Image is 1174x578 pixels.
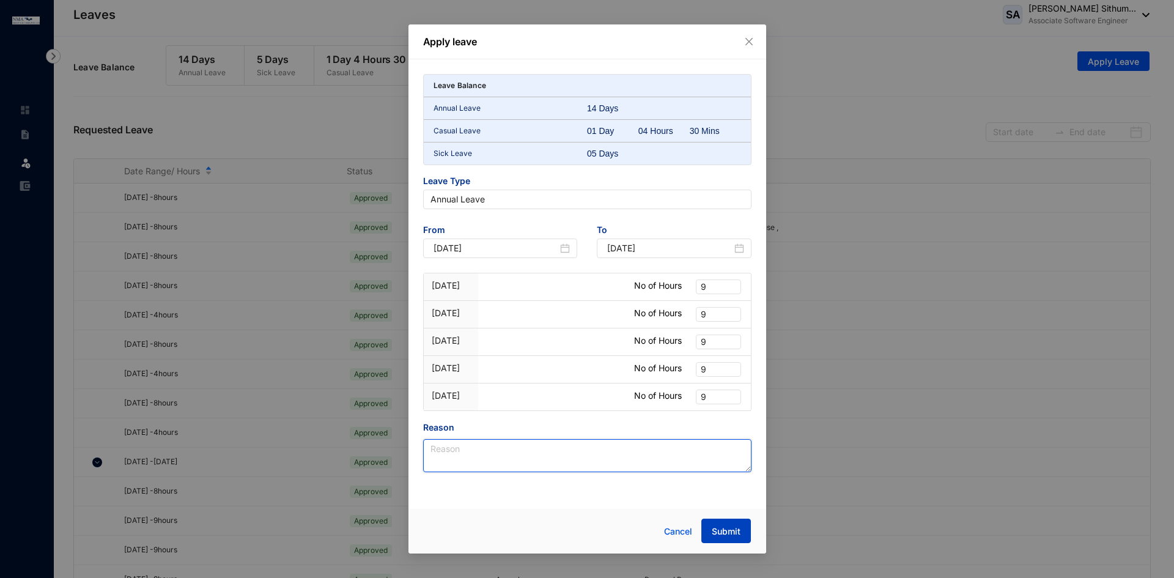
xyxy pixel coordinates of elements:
input: End Date [607,242,732,255]
p: No of Hours [634,280,682,292]
p: Leave Balance [434,80,487,92]
span: Cancel [664,525,692,538]
p: No of Hours [634,335,682,347]
p: [DATE] [432,362,470,374]
p: No of Hours [634,307,682,319]
div: 01 Day [587,125,638,137]
p: Sick Leave [434,147,588,160]
span: From [423,224,578,239]
span: 9 [701,280,736,294]
span: Leave Type [423,175,751,190]
p: [DATE] [432,280,470,292]
input: Start Date [434,242,558,255]
p: Annual Leave [434,102,588,114]
p: No of Hours [634,390,682,402]
span: 9 [701,335,736,349]
p: [DATE] [432,307,470,319]
span: Submit [712,525,740,538]
span: 9 [701,308,736,321]
div: 14 Days [587,102,638,114]
p: Apply leave [423,34,751,49]
p: [DATE] [432,390,470,402]
button: Cancel [655,519,701,544]
button: Close [742,35,756,48]
button: Submit [701,519,751,543]
span: close [744,37,754,46]
textarea: Reason [423,439,751,472]
p: No of Hours [634,362,682,374]
span: Annual Leave [430,190,744,209]
span: To [597,224,751,239]
span: 9 [701,363,736,376]
div: 04 Hours [638,125,690,137]
div: 30 Mins [690,125,741,137]
label: Reason [423,421,463,434]
p: Casual Leave [434,125,588,137]
div: 05 Days [587,147,638,160]
p: [DATE] [432,335,470,347]
span: 9 [701,390,736,404]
